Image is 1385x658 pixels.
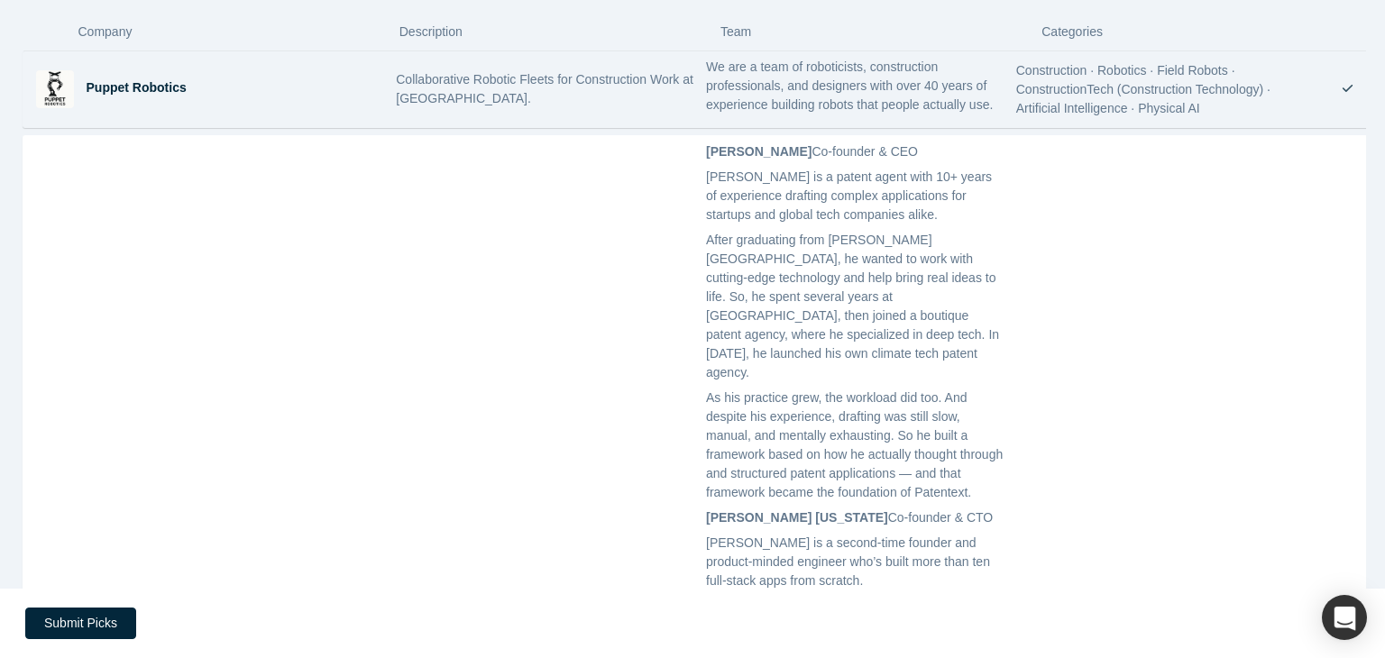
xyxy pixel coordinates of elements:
p: [PERSON_NAME] is a patent agent with 10+ years of experience drafting complex applications for st... [706,168,1004,224]
button: Submit Picks [25,608,136,639]
p: After graduating from [PERSON_NAME][GEOGRAPHIC_DATA], he wanted to work with cutting-edge technol... [706,231,1004,382]
strong: [PERSON_NAME] [706,144,812,159]
div: Team [720,13,1041,50]
p: [PERSON_NAME] is a second-time founder and product-minded engineer who’s built more than ten full... [706,534,1004,590]
p: As his practice grew, the workload did too. And despite his experience, drafting was still slow, ... [706,388,1004,502]
p: Co-founder & CEO [706,142,1004,161]
strong: [PERSON_NAME] [US_STATE] [706,510,888,525]
button: Bookmark [1320,50,1376,127]
div: Categories [1041,13,1362,50]
div: Puppet Robotics [87,78,384,97]
img: Puppet Robotics [36,70,74,108]
p: We are a team of roboticists, construction professionals, and designers with over 40 years of exp... [706,58,1004,114]
div: Description [399,13,720,50]
div: Construction · Robotics · Field Robots · ConstructionTech (Construction Technology) · Artificial ... [1010,51,1320,127]
div: Collaborative Robotic Fleets for Construction Work at [GEOGRAPHIC_DATA]. [390,51,700,127]
div: Company [78,13,399,50]
p: Co-founder & CTO [706,508,1004,527]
